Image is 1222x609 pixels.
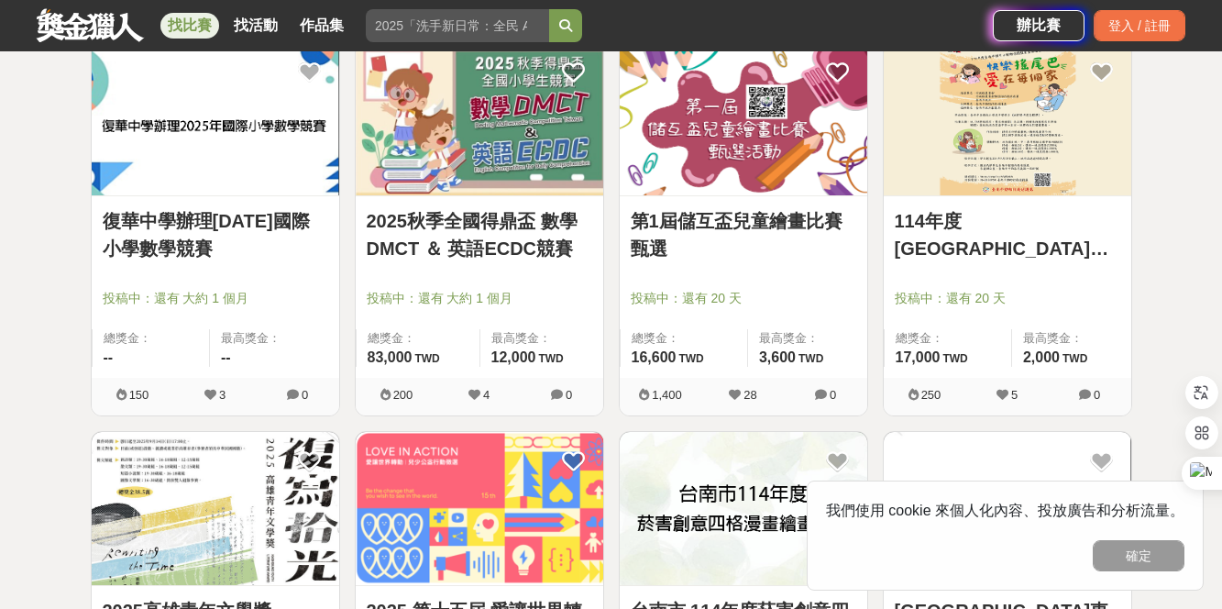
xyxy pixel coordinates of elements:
[92,432,339,585] img: Cover Image
[895,207,1120,262] a: 114年度[GEOGRAPHIC_DATA]國中小動物保護教育宣導繪畫比賽 2025
[103,289,328,308] span: 投稿中：還有 大約 1 個月
[942,352,967,365] span: TWD
[414,352,439,365] span: TWD
[620,42,867,196] a: Cover Image
[826,503,1184,518] span: 我們使用 cookie 來個人化內容、投放廣告和分析流量。
[393,388,413,402] span: 200
[356,42,603,195] img: Cover Image
[632,349,677,365] span: 16,600
[1023,349,1060,365] span: 2,000
[356,42,603,196] a: Cover Image
[368,349,413,365] span: 83,000
[356,432,603,585] img: Cover Image
[368,329,468,348] span: 總獎金：
[483,388,490,402] span: 4
[226,13,285,39] a: 找活動
[491,329,592,348] span: 最高獎金：
[129,388,149,402] span: 150
[1023,329,1120,348] span: 最高獎金：
[103,207,328,262] a: 復華中學辦理[DATE]國際小學數學競賽
[743,388,756,402] span: 28
[1062,352,1087,365] span: TWD
[292,13,351,39] a: 作品集
[367,289,592,308] span: 投稿中：還有 大約 1 個月
[632,329,736,348] span: 總獎金：
[896,329,1000,348] span: 總獎金：
[678,352,703,365] span: TWD
[884,432,1131,585] img: Cover Image
[1094,388,1100,402] span: 0
[830,388,836,402] span: 0
[1011,388,1018,402] span: 5
[993,10,1084,41] a: 辦比賽
[884,42,1131,196] a: Cover Image
[652,388,682,402] span: 1,400
[896,349,941,365] span: 17,000
[302,388,308,402] span: 0
[884,432,1131,586] a: Cover Image
[631,289,856,308] span: 投稿中：還有 20 天
[104,329,199,348] span: 總獎金：
[104,349,114,365] span: --
[895,289,1120,308] span: 投稿中：還有 20 天
[92,42,339,195] img: Cover Image
[631,207,856,262] a: 第1屆儲互盃兒童繪畫比賽甄選
[92,42,339,196] a: Cover Image
[356,432,603,586] a: Cover Image
[620,432,867,586] a: Cover Image
[367,207,592,262] a: 2025秋季全國得鼎盃 數學DMCT ＆ 英語ECDC競賽
[884,42,1131,195] img: Cover Image
[366,9,549,42] input: 2025「洗手新日常：全民 ALL IN」洗手歌全台徵選
[1094,10,1185,41] div: 登入 / 註冊
[921,388,941,402] span: 250
[759,349,796,365] span: 3,600
[221,349,231,365] span: --
[798,352,823,365] span: TWD
[620,432,867,585] img: Cover Image
[92,432,339,586] a: Cover Image
[538,352,563,365] span: TWD
[221,329,328,348] span: 最高獎金：
[759,329,856,348] span: 最高獎金：
[566,388,572,402] span: 0
[219,388,226,402] span: 3
[620,42,867,195] img: Cover Image
[1093,540,1184,571] button: 確定
[491,349,536,365] span: 12,000
[160,13,219,39] a: 找比賽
